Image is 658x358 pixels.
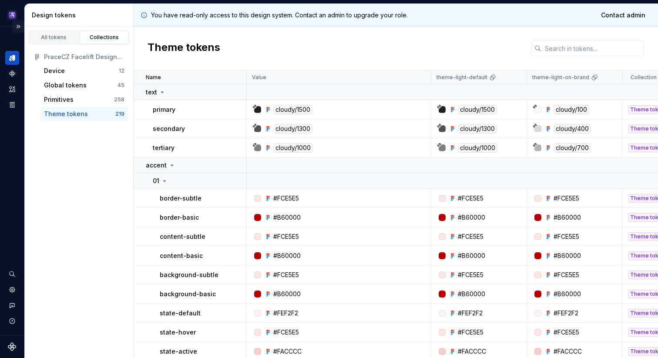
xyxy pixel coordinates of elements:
button: Search ⌘K [5,267,19,281]
p: Value [252,74,266,81]
div: cloudy/100 [554,105,589,114]
a: Storybook stories [5,98,19,112]
p: Name [146,74,161,81]
div: Primitives [44,95,74,104]
p: Collection [631,74,657,81]
div: #FACCCC [554,347,582,356]
div: #FCE5E5 [273,194,299,203]
div: #B60000 [458,213,485,222]
p: secondary [153,124,185,133]
div: Device [44,67,65,75]
div: #FCE5E5 [273,328,299,337]
div: #B60000 [554,213,581,222]
button: Global tokens45 [40,78,128,92]
p: background-basic [160,290,216,298]
div: #FCE5E5 [273,232,299,241]
div: cloudy/1000 [273,143,313,153]
img: 63932fde-23f0-455f-9474-7c6a8a4930cd.png [7,10,17,20]
div: 45 [117,82,124,89]
div: cloudy/400 [554,124,591,134]
p: border-basic [160,213,199,222]
button: Theme tokens219 [40,107,128,121]
a: Components [5,67,19,80]
div: #FCE5E5 [554,232,579,241]
p: border-subtle [160,194,201,203]
div: #B60000 [273,213,301,222]
div: 12 [119,67,124,74]
a: Contact admin [595,7,651,23]
svg: Supernova Logo [8,342,17,351]
div: cloudy/700 [554,143,591,153]
div: #B60000 [458,251,485,260]
p: primary [153,105,175,114]
input: Search in tokens... [541,40,644,56]
a: Assets [5,82,19,96]
div: Collections [83,34,126,41]
div: #FCE5E5 [273,271,299,279]
div: All tokens [32,34,76,41]
div: cloudy/1300 [273,124,312,134]
div: 258 [114,96,124,103]
p: theme-light-on-brand [532,74,589,81]
div: #FEF2F2 [458,309,483,318]
div: PraceCZ Facelift Design System [44,53,124,61]
div: #FACCCC [458,347,486,356]
p: You have read-only access to this design system. Contact an admin to upgrade your role. [151,11,408,20]
p: state-default [160,309,201,318]
div: #FACCCC [273,347,302,356]
div: 219 [115,110,124,117]
p: accent [146,161,167,170]
div: #B60000 [273,290,301,298]
div: #FEF2F2 [554,309,578,318]
div: #FEF2F2 [273,309,298,318]
div: Global tokens [44,81,87,90]
div: #B60000 [458,290,485,298]
p: theme-light-default [436,74,487,81]
div: #FCE5E5 [458,271,483,279]
div: cloudy/1300 [458,124,497,134]
p: state-active [160,347,197,356]
div: #FCE5E5 [554,271,579,279]
p: content-basic [160,251,203,260]
div: cloudy/1500 [458,105,497,114]
div: #FCE5E5 [554,194,579,203]
button: Device12 [40,64,128,78]
div: #FCE5E5 [458,328,483,337]
h2: Theme tokens [148,40,220,56]
div: cloudy/1500 [273,105,312,114]
div: #B60000 [554,251,581,260]
div: #FCE5E5 [458,232,483,241]
p: tertiary [153,144,175,152]
div: #FCE5E5 [458,194,483,203]
span: Contact admin [601,11,645,20]
div: #B60000 [554,290,581,298]
div: cloudy/1000 [458,143,497,153]
p: content-subtle [160,232,205,241]
p: 01 [153,177,159,185]
button: Primitives258 [40,93,128,107]
a: Design tokens [5,51,19,65]
button: Contact support [5,298,19,312]
p: state-hover [160,328,196,337]
button: Expand sidebar [12,20,24,33]
p: text [146,88,157,97]
div: #B60000 [273,251,301,260]
p: background-subtle [160,271,218,279]
div: Theme tokens [44,110,88,118]
a: Settings [5,283,19,297]
div: Design tokens [32,11,130,20]
div: #FCE5E5 [554,328,579,337]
